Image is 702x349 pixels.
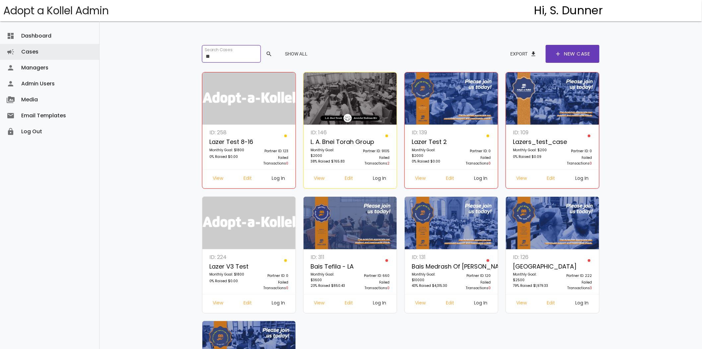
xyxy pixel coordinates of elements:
a: ID: 311 Bais Tefila - LA Monthly Goal: $3600 23% Raised $850.43 [307,253,350,294]
span: file_download [530,48,537,60]
a: ID: 131 Bais Medrash of [PERSON_NAME] Monthly Goal: $10000 43% Raised $4,315.30 [408,253,451,294]
p: Monthly Goal: $10000 [412,272,448,283]
a: Log In [570,298,594,310]
i: campaign [7,44,15,60]
p: ID: 146 [311,128,347,137]
p: 23% Raised $850.43 [311,283,347,290]
i: dashboard [7,28,15,44]
a: View [410,298,431,310]
p: 0% Raised $0.00 [210,278,246,285]
a: Edit [238,173,257,185]
span: search [266,48,273,60]
p: ID: 109 [513,128,549,137]
a: Log In [469,298,493,310]
p: ID: 131 [412,253,448,262]
p: L. A. Bnei Torah Group [311,137,347,147]
p: Monthly Goal: $200 [513,147,549,154]
a: Edit [339,298,358,310]
a: Edit [542,298,561,310]
a: Edit [542,173,561,185]
a: addNew Case [546,45,599,63]
p: Monthly Goal: $2000 [412,147,448,159]
p: 0% Raised $0.09 [513,154,549,161]
span: 0 [489,286,491,291]
p: ID: 311 [311,253,347,262]
a: Log In [368,173,392,185]
a: Log In [267,173,291,185]
p: Monthly Goal: $2000 [311,147,347,159]
a: Partner ID: 120 Failed Transactions0 [452,253,495,294]
p: ID: 126 [513,253,549,262]
p: Failed Transactions [556,155,592,166]
p: Failed Transactions [556,280,592,291]
span: 0 [286,286,289,291]
a: ID: 139 Lazer Test 2 Monthly Goal: $2000 0% Raised $0.00 [408,128,451,170]
p: ID: 224 [210,253,246,262]
a: ID: 224 Lazer V3 Test Monthly Goal: $1800 0% Raised $0.00 [206,253,249,294]
a: Partner ID: 222 Failed Transactions3 [553,253,596,294]
p: 38% Raised $765.83 [311,159,347,165]
p: 79% Raised $1,979.33 [513,283,549,290]
p: Partner ID: 0 [253,273,289,280]
p: Partner ID: 123 [253,148,289,155]
img: KyU7YalQkZ.0dWYpFQCij.jpg [506,72,599,125]
span: 3 [590,286,592,291]
a: View [511,298,532,310]
p: [GEOGRAPHIC_DATA] [513,262,549,272]
a: ID: 146 L. A. Bnei Torah Group Monthly Goal: $2000 38% Raised $765.83 [307,128,350,170]
span: 0 [489,161,491,166]
a: Edit [339,173,358,185]
p: Failed Transactions [253,280,289,291]
a: View [207,298,229,310]
p: Monthly Goal: $1800 [210,272,246,278]
a: Edit [238,298,257,310]
a: ID: 126 [GEOGRAPHIC_DATA] Monthly Goal: $2500 79% Raised $1,979.33 [509,253,552,294]
p: 43% Raised $4,315.30 [412,283,448,290]
p: Failed Transactions [354,155,390,166]
i: lock [7,124,15,140]
p: Partner ID: 660 [354,273,390,280]
p: Partner ID: 0 [556,148,592,155]
a: Log In [570,173,594,185]
img: wkXjCRP3JU.R3Byi02av6.jpg [304,197,397,249]
img: logonobg.png [202,72,296,125]
a: View [511,173,532,185]
a: Partner ID: 123 Failed Transactions0 [249,128,292,170]
img: JQ4K8OtXwx.5bUA3wPXRE.jpg [506,197,599,249]
i: email [7,108,15,124]
a: Partner ID: 660 Failed Transactions0 [350,253,393,294]
a: ID: 109 lazers_test_case Monthly Goal: $200 0% Raised $0.09 [509,128,552,170]
img: O137IuX8MZ.UHo82TwFqn.jpg [405,197,498,249]
a: Edit [441,298,459,310]
p: Lazer Test 8-16 [210,137,246,147]
p: Partner ID: 222 [556,273,592,280]
button: Show All [280,48,313,60]
span: add [555,45,562,63]
a: Log In [469,173,493,185]
p: Monthly Goal: $1800 [210,147,246,154]
i: person [7,76,15,92]
img: ZTGjmcVb72.dfwCVGkpb4.jpg [405,72,498,125]
a: View [309,298,330,310]
p: Bais Medrash of [PERSON_NAME] [412,262,448,272]
i: person [7,60,15,76]
p: ID: 258 [210,128,246,137]
p: 0% Raised $0.00 [210,154,246,161]
p: Failed Transactions [455,280,491,291]
a: Partner ID: 0 Failed Transactions0 [249,253,292,294]
p: Failed Transactions [253,155,289,166]
h4: Hi, S. Dunner [534,4,603,17]
a: Log In [267,298,291,310]
p: Failed Transactions [354,280,390,291]
p: Partner ID: 9105 [354,148,390,155]
p: Lazer V3 Test [210,262,246,272]
img: logonobg.png [202,197,296,249]
p: Monthly Goal: $3600 [311,272,347,283]
a: Edit [441,173,459,185]
a: View [309,173,330,185]
button: search [261,48,277,60]
p: Partner ID: 120 [455,273,491,280]
p: Bais Tefila - LA [311,262,347,272]
p: Lazer Test 2 [412,137,448,147]
p: Monthly Goal: $2500 [513,272,549,283]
